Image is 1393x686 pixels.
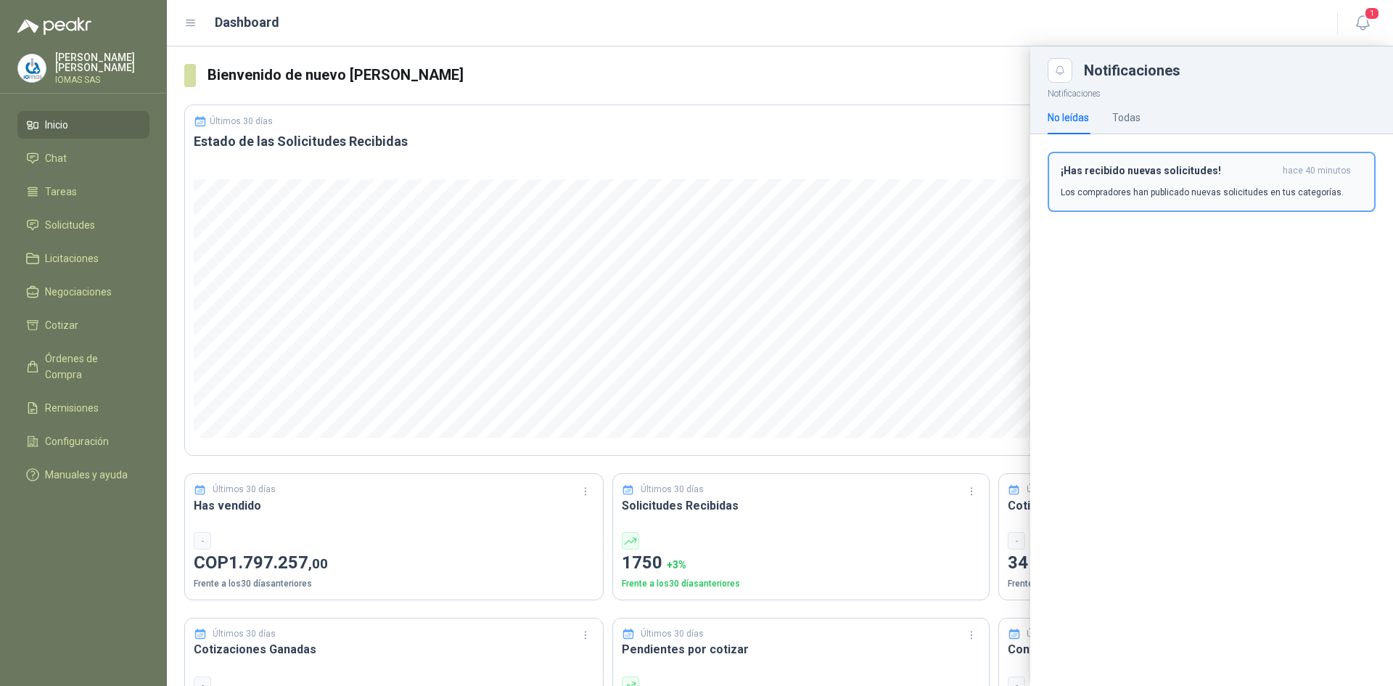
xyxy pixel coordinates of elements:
[18,54,46,82] img: Company Logo
[1364,7,1380,20] span: 1
[17,394,149,422] a: Remisiones
[45,433,109,449] span: Configuración
[1084,63,1376,78] div: Notificaciones
[45,184,77,200] span: Tareas
[45,351,136,383] span: Órdenes de Compra
[45,467,128,483] span: Manuales y ayuda
[1349,10,1376,36] button: 1
[55,75,149,84] p: IOMAS SAS
[17,111,149,139] a: Inicio
[1283,165,1351,177] span: hace 40 minutos
[45,284,112,300] span: Negociaciones
[45,150,67,166] span: Chat
[1030,83,1393,101] p: Notificaciones
[17,278,149,306] a: Negociaciones
[1061,186,1344,199] p: Los compradores han publicado nuevas solicitudes en tus categorías.
[17,428,149,455] a: Configuración
[45,317,78,333] span: Cotizar
[17,211,149,239] a: Solicitudes
[1048,58,1072,83] button: Close
[1061,165,1277,177] h3: ¡Has recibido nuevas solicitudes!
[1048,152,1376,212] button: ¡Has recibido nuevas solicitudes!hace 40 minutos Los compradores han publicado nuevas solicitudes...
[45,117,68,133] span: Inicio
[1112,110,1141,126] div: Todas
[45,217,95,233] span: Solicitudes
[17,311,149,339] a: Cotizar
[17,245,149,272] a: Licitaciones
[17,345,149,388] a: Órdenes de Compra
[45,400,99,416] span: Remisiones
[215,12,279,33] h1: Dashboard
[1048,110,1089,126] div: No leídas
[17,144,149,172] a: Chat
[55,52,149,73] p: [PERSON_NAME] [PERSON_NAME]
[45,250,99,266] span: Licitaciones
[17,178,149,205] a: Tareas
[17,461,149,489] a: Manuales y ayuda
[17,17,91,35] img: Logo peakr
